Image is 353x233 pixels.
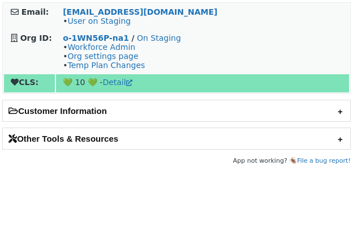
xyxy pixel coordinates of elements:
[131,33,134,43] strong: /
[63,7,217,16] a: [EMAIL_ADDRESS][DOMAIN_NAME]
[297,157,351,164] a: File a bug report!
[67,52,138,61] a: Org settings page
[11,78,38,87] strong: CLS:
[20,33,52,43] strong: Org ID:
[2,155,351,167] footer: App not working? 🪳
[67,16,131,26] a: User on Staging
[56,74,349,92] td: 💚 10 💚 -
[21,7,49,16] strong: Email:
[3,100,350,121] h2: Customer Information
[63,16,131,26] span: •
[137,33,181,43] a: On Staging
[67,61,145,70] a: Temp Plan Changes
[67,43,135,52] a: Workforce Admin
[102,78,132,87] a: Detail
[3,128,350,149] h2: Other Tools & Resources
[63,43,145,70] span: • • •
[63,33,129,43] a: o-1WN56P-na1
